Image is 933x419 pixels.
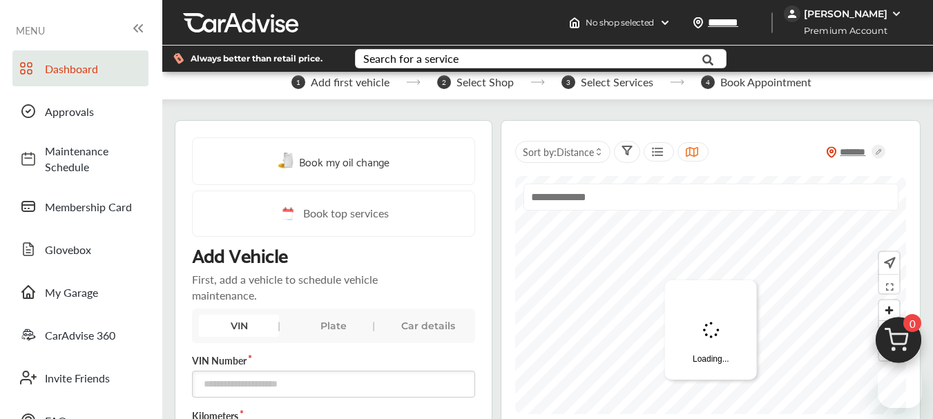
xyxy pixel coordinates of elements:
span: Approvals [45,104,142,119]
span: 1 [291,75,305,89]
span: Always better than retail price. [191,55,323,63]
div: Search for a service [363,53,459,64]
img: header-down-arrow.9dd2ce7d.svg [660,17,671,28]
span: No shop selected [586,17,654,28]
img: recenter.ce011a49.svg [881,255,896,271]
span: My Garage [45,284,142,300]
span: Sort by : [523,145,594,159]
iframe: Botón para iniciar la ventana de mensajería [878,364,922,408]
span: MENU [16,25,45,36]
span: Membership Card [45,199,142,215]
a: CarAdvise 360 [12,317,148,353]
img: location_vector_orange.38f05af8.svg [826,146,837,158]
span: 2 [437,75,451,89]
a: My Garage [12,274,148,310]
span: 4 [701,75,715,89]
p: First, add a vehicle to schedule vehicle maintenance. [192,271,390,303]
div: Plate [293,315,374,337]
a: Book my oil change [278,152,389,170]
span: Select Shop [456,76,514,88]
a: Dashboard [12,50,148,86]
span: Book Appointment [720,76,811,88]
img: oil-change.e5047c97.svg [278,153,296,170]
a: Book top services [192,191,476,237]
span: 0 [903,314,921,332]
img: dollor_label_vector.a70140d1.svg [173,52,184,64]
div: [PERSON_NAME] [804,8,887,20]
span: Book top services [303,205,389,222]
img: jVpblrzwTbfkPYzPPzSLxeg0AAAAASUVORK5CYII= [784,6,800,22]
span: Book my oil change [299,152,389,170]
span: Invite Friends [45,370,142,386]
span: Select Services [581,76,653,88]
a: Invite Friends [12,360,148,396]
label: VIN Number [192,353,476,367]
img: header-home-logo.8d720a4f.svg [569,17,580,28]
div: Car details [387,315,468,337]
img: location_vector.a44bc228.svg [693,17,704,28]
a: Glovebox [12,231,148,267]
canvas: Map [515,176,912,414]
span: Dashboard [45,61,142,77]
img: cal_icon.0803b883.svg [278,205,296,222]
span: Add first vehicle [311,76,389,88]
span: Glovebox [45,242,142,257]
span: Premium Account [785,23,898,38]
a: Membership Card [12,188,148,224]
span: Maintenance Schedule [45,143,142,175]
div: Loading... [665,280,757,380]
img: WGsFRI8htEPBVLJbROoPRyZpYNWhNONpIPPETTm6eUC0GeLEiAAAAAElFTkSuQmCC [891,8,902,19]
img: header-divider.bc55588e.svg [771,12,773,33]
button: Zoom in [879,300,899,320]
span: Distance [557,145,594,159]
div: VIN [199,315,280,337]
p: Add Vehicle [192,242,288,266]
a: Approvals [12,93,148,129]
span: 3 [561,75,575,89]
a: Maintenance Schedule [12,136,148,182]
img: cart_icon.3d0951e8.svg [865,311,932,377]
span: CarAdvise 360 [45,327,142,343]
